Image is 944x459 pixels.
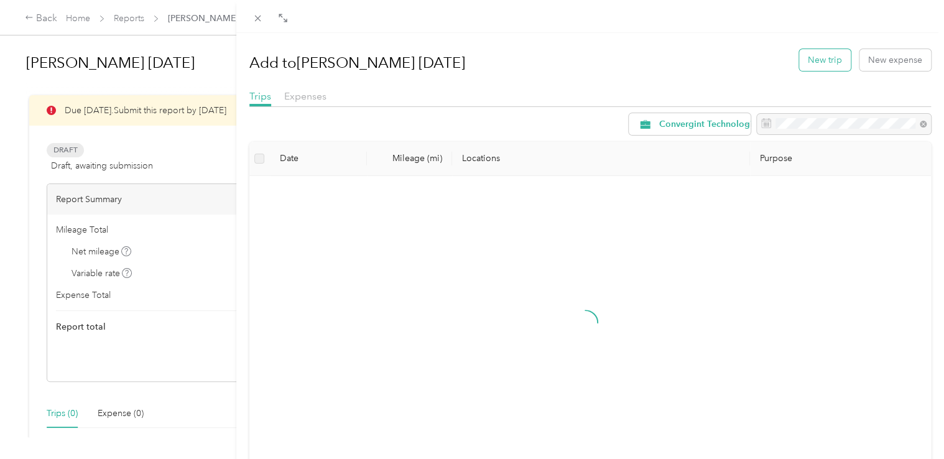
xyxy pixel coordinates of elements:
[799,49,851,71] button: New trip
[270,142,367,176] th: Date
[249,90,271,102] span: Trips
[874,389,944,459] iframe: Everlance-gr Chat Button Frame
[367,142,452,176] th: Mileage (mi)
[750,142,931,176] th: Purpose
[859,49,931,71] button: New expense
[284,90,326,102] span: Expenses
[659,120,761,129] span: Convergint Technologies
[452,142,750,176] th: Locations
[249,48,465,78] h1: Add to [PERSON_NAME] [DATE]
